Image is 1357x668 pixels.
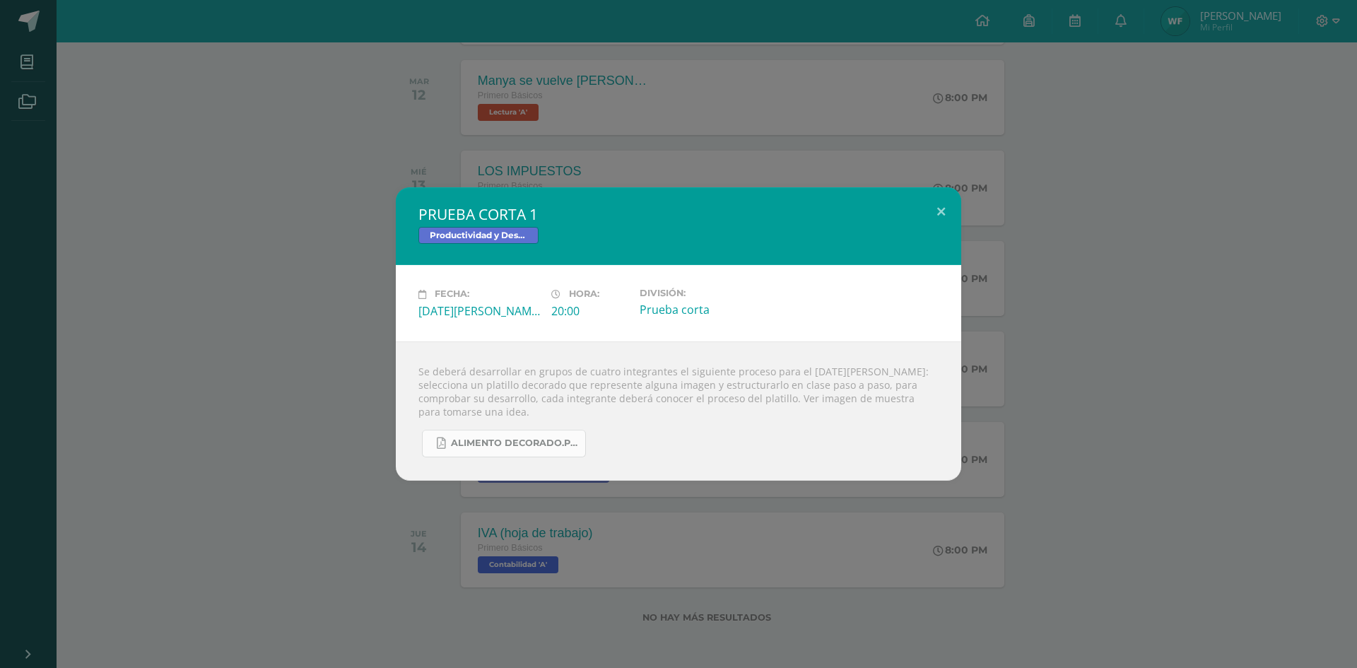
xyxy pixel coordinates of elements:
div: [DATE][PERSON_NAME] [418,303,540,319]
span: Fecha: [435,289,469,300]
div: Se deberá desarrollar en grupos de cuatro integrantes el siguiente proceso para el [DATE][PERSON_... [396,341,961,481]
a: ALIMENTO DECORADO.pdf [422,430,586,457]
div: Prueba corta [640,302,761,317]
h2: PRUEBA CORTA 1 [418,204,939,224]
button: Close (Esc) [921,187,961,235]
label: División: [640,288,761,298]
span: ALIMENTO DECORADO.pdf [451,438,578,449]
span: Hora: [569,289,599,300]
div: 20:00 [551,303,628,319]
span: Productividad y Desarrollo [418,227,539,244]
